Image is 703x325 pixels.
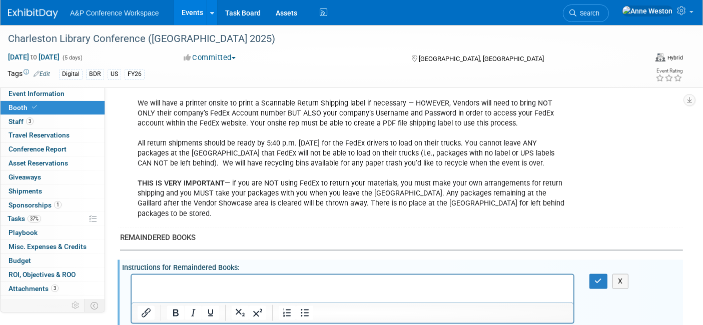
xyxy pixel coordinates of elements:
span: 3 [51,284,59,292]
div: Event Format [655,52,683,62]
a: Search [563,4,609,22]
div: Instructions for Remaindered Books: [122,260,683,272]
span: Search [576,9,599,17]
td: Tags [8,68,50,80]
span: [GEOGRAPHIC_DATA], [GEOGRAPHIC_DATA] [419,55,544,62]
div: As in prior years, we will schedule a FedEx pickup, which can be used to return materials. FedEx ... [131,3,574,224]
a: Sponsorships1 [1,198,105,212]
a: Attachments3 [1,282,105,295]
span: 3 [26,117,34,125]
div: US [108,69,121,79]
span: to [29,53,39,61]
span: Booth [9,103,39,111]
span: Asset Reservations [9,159,68,167]
a: Edit [34,70,50,77]
div: BDR [86,69,104,79]
span: Budget [9,256,31,264]
a: Playbook [1,226,105,239]
a: Travel Reservations [1,128,105,142]
a: Booth [1,101,105,114]
button: Committed [180,52,240,63]
td: Personalize Event Tab Strip [67,299,85,312]
button: Superscript [249,306,266,320]
span: Tasks [8,214,41,222]
a: Budget [1,254,105,267]
span: ROI, Objectives & ROO [9,270,76,278]
a: Asset Reservations [1,156,105,170]
span: Misc. Expenses & Credits [9,242,87,250]
a: Tasks37% [1,212,105,225]
img: Anne Weston [622,5,673,16]
span: Event Information [9,89,65,97]
iframe: Rich Text Area [132,275,573,302]
span: Giveaways [9,173,41,181]
a: more [1,295,105,309]
div: REMAINDERED BOOKS [120,232,675,243]
span: 37% [28,215,41,222]
span: (5 days) [62,54,83,61]
img: Format-Hybrid.png [655,53,665,61]
div: Charleston Library Conference ([GEOGRAPHIC_DATA] 2025) [5,30,625,48]
button: X [612,274,628,288]
img: ExhibitDay [8,8,58,18]
button: Insert/edit link [138,306,155,320]
a: Conference Report [1,142,105,156]
a: Giveaways [1,170,105,184]
span: more [7,298,23,306]
span: Attachments [9,284,59,292]
span: A&P Conference Workspace [70,9,159,17]
td: Toggle Event Tabs [85,299,105,312]
a: Staff3 [1,115,105,128]
button: Underline [202,306,219,320]
span: 1 [54,201,62,208]
button: Bold [167,306,184,320]
div: FY26 [125,69,145,79]
button: Italic [185,306,202,320]
span: Sponsorships [9,201,62,209]
button: Subscript [232,306,249,320]
span: [DATE] [DATE] [8,52,60,61]
span: Shipments [9,187,42,195]
b: THIS IS VERY IMPORTANT [138,179,225,187]
div: Digital [59,69,83,79]
i: Booth reservation complete [32,104,37,110]
a: ROI, Objectives & ROO [1,268,105,281]
div: Event Format [583,52,683,67]
span: Playbook [9,228,38,236]
div: Hybrid [667,54,683,61]
a: Event Information [1,87,105,100]
span: Staff [9,117,34,125]
span: Travel Reservations [9,131,70,139]
a: Misc. Expenses & Credits [1,240,105,253]
button: Numbered list [279,306,296,320]
span: Conference Report [9,145,67,153]
button: Bullet list [296,306,313,320]
div: Event Rating [655,68,682,73]
a: Shipments [1,184,105,198]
